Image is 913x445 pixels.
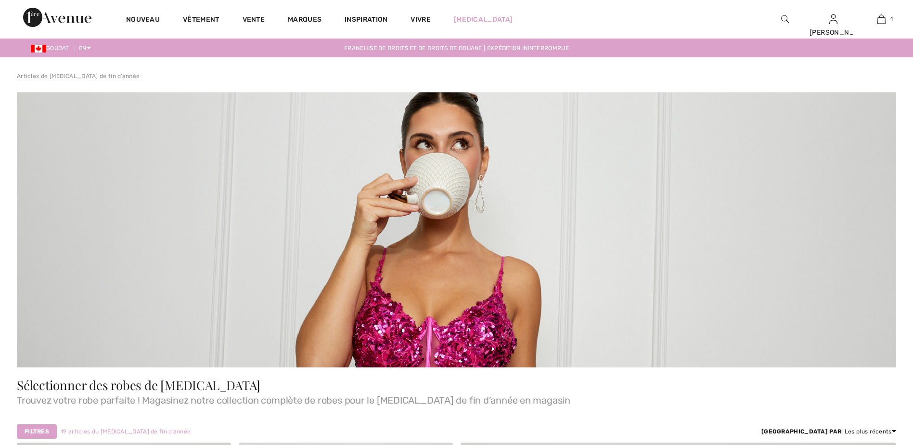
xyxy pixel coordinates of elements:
span: GOUJAT [31,45,73,52]
a: Nouveau [126,15,160,26]
a: [MEDICAL_DATA] [454,14,513,25]
a: Vivre [411,14,431,25]
img: Dollar canadien [31,45,46,52]
font: EN [79,45,87,52]
span: 1 [890,15,893,24]
a: Sign In [829,14,837,24]
a: 1 [858,13,905,25]
a: Vêtement [183,15,219,26]
span: Trouvez votre robe parfaite ! Magasinez notre collection complète de robes pour le [MEDICAL_DATA]... [17,392,896,405]
strong: Filtres [25,427,49,436]
img: Mes infos [829,13,837,25]
strong: [GEOGRAPHIC_DATA] par [761,428,841,435]
img: 1ère Avenue [23,8,91,27]
iframe: Opens a widget where you can chat to one of our agents [836,373,903,397]
div: [PERSON_NAME] [810,27,857,38]
a: Marques [288,15,321,26]
span: Inspiration [345,15,387,26]
span: Sélectionner des robes de [MEDICAL_DATA] [17,377,260,393]
img: Rechercher sur le site Web [781,13,789,25]
font: : Les plus récents [761,428,892,435]
img: Mon sac [877,13,886,25]
a: Vente [243,15,265,26]
span: 19 articles du [MEDICAL_DATA] de fin d’année [61,427,191,436]
a: Articles de [MEDICAL_DATA] de fin d’année [17,73,140,79]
